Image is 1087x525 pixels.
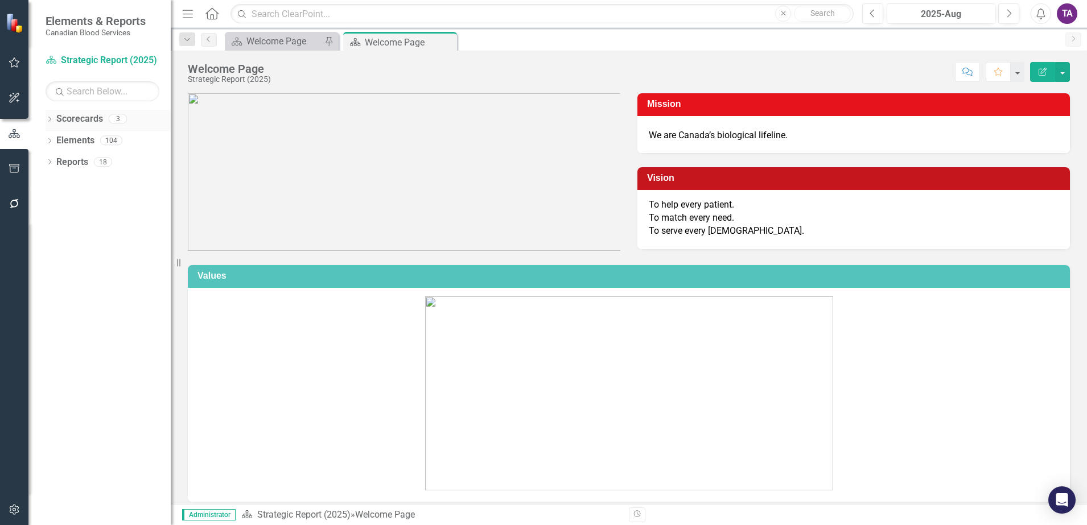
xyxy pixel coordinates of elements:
div: Welcome Page [355,509,415,520]
span: Elements & Reports [46,14,146,28]
a: Reports [56,156,88,169]
div: Strategic Report (2025) [188,75,271,84]
input: Search Below... [46,81,159,101]
div: Open Intercom Messenger [1048,486,1076,514]
span: Search [810,9,835,18]
div: Welcome Page [365,35,454,49]
div: 2025-Aug [891,7,991,21]
span: Administrator [182,509,236,520]
button: Search [794,6,851,22]
small: Canadian Blood Services [46,28,146,37]
button: 2025-Aug [887,3,995,24]
a: Scorecards [56,113,103,126]
div: 18 [94,157,112,167]
a: Welcome Page [228,34,322,48]
h3: Mission [647,99,1064,109]
div: 3 [109,114,127,124]
img: CBS_logo_descriptions%20v2.png [188,93,620,251]
img: CBS_values.png [425,296,833,490]
p: To help every patient. To match every need. To serve every [DEMOGRAPHIC_DATA]. [649,199,1059,238]
div: Welcome Page [188,63,271,75]
div: 104 [100,136,122,146]
a: Strategic Report (2025) [257,509,351,520]
span: We are Canada’s biological lifeline. [649,130,788,140]
h3: Values [197,271,1064,281]
input: Search ClearPoint... [230,4,854,24]
a: Elements [56,134,94,147]
a: Strategic Report (2025) [46,54,159,67]
div: » [241,509,620,522]
button: TA [1057,3,1077,24]
div: Welcome Page [246,34,322,48]
img: ClearPoint Strategy [6,13,26,33]
h3: Vision [647,173,1064,183]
